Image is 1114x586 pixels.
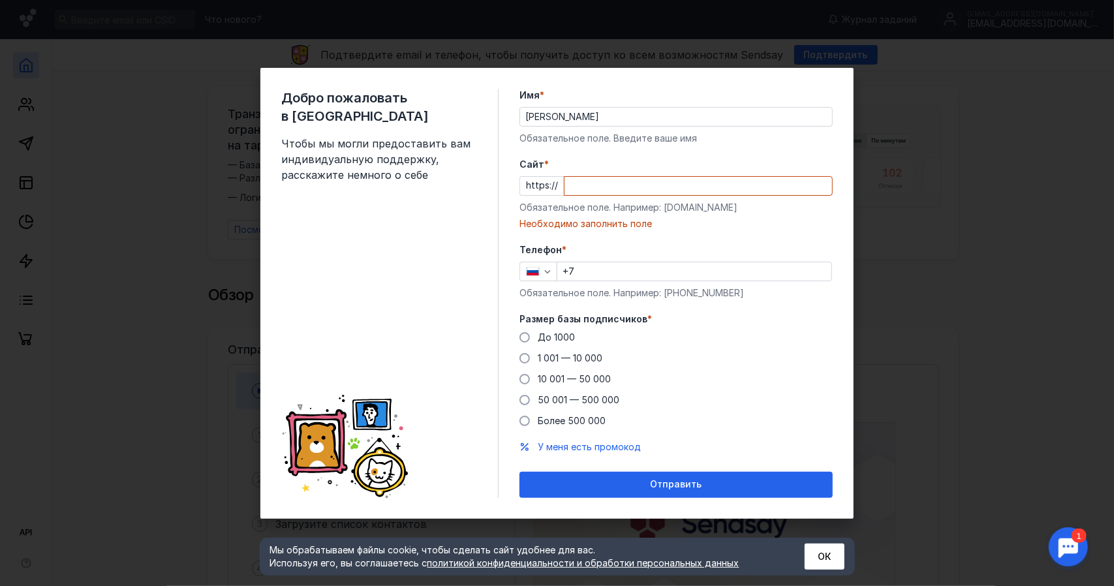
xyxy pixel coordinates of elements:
span: 1 001 — 10 000 [538,352,602,363]
div: Обязательное поле. Например: [PHONE_NUMBER] [519,286,833,300]
div: Мы обрабатываем файлы cookie, чтобы сделать сайт удобнее для вас. Используя его, вы соглашаетесь c [270,544,773,570]
button: Отправить [519,472,833,498]
span: Отправить [651,479,702,490]
span: Чтобы мы могли предоставить вам индивидуальную поддержку, расскажите немного о себе [281,136,477,183]
span: 50 001 — 500 000 [538,394,619,405]
div: Обязательное поле. Введите ваше имя [519,132,833,145]
div: Необходимо заполнить поле [519,217,833,230]
span: До 1000 [538,332,575,343]
span: Cайт [519,158,544,171]
a: политикой конфиденциальности и обработки персональных данных [427,557,739,568]
div: 1 [29,8,44,22]
span: У меня есть промокод [538,441,641,452]
span: Имя [519,89,540,102]
div: Обязательное поле. Например: [DOMAIN_NAME] [519,201,833,214]
span: Телефон [519,243,562,256]
span: Размер базы подписчиков [519,313,647,326]
button: ОК [805,544,844,570]
span: Более 500 000 [538,415,606,426]
span: 10 001 — 50 000 [538,373,611,384]
span: Добро пожаловать в [GEOGRAPHIC_DATA] [281,89,477,125]
button: У меня есть промокод [538,440,641,454]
